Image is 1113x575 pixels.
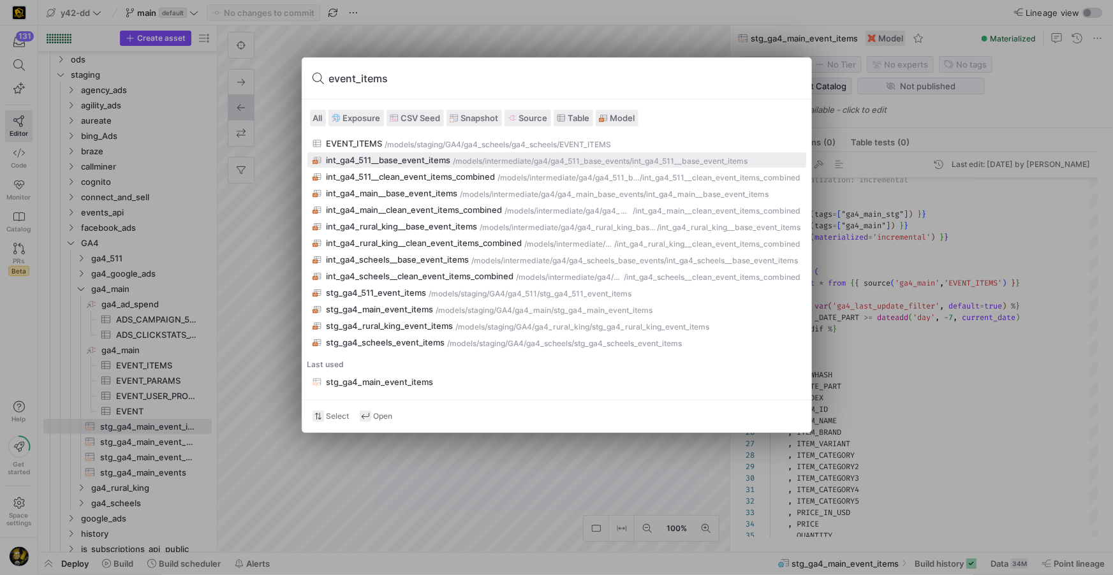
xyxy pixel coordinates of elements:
[401,113,441,123] span: CSV Seed
[525,240,557,249] div: /models/
[554,110,593,126] button: Table
[530,173,640,182] div: intermediate/ga4/ga4_511_base_events
[505,207,537,215] div: /models/
[327,221,478,231] div: int_ga4_rural_king__base_event_items
[461,113,499,123] span: Snapshot
[615,240,801,249] div: /int_ga4_rural_king__clean_event_items_combined
[461,190,492,199] div: /models/
[327,188,458,198] div: int_ga4_main__base_event_items
[329,68,801,89] input: Search or run a command
[590,323,710,331] div: /stg_ga4_rural_king_event_items
[519,113,548,123] span: Source
[327,271,514,281] div: int_ga4_scheels__clean_event_items_combined
[630,157,748,166] div: /int_ga4_511__base_event_items
[327,287,427,298] div: stg_ga4_511_event_items
[538,289,632,298] div: /stg_ga4_511_event_items
[429,289,461,298] div: /models/
[488,323,590,331] div: staging/GA4/ga4_rural_king
[552,306,653,315] div: /stg_ga4_main_event_items
[505,110,551,126] button: Source
[343,113,381,123] span: Exposure
[313,411,350,422] div: Select
[446,110,502,126] button: Snapshot
[633,207,801,215] div: /int_ga4_main__clean_event_items_combined
[537,207,633,215] div: intermediate/ga4/ga4_main_base_events
[480,339,572,348] div: staging/GA4/ga4_scheels
[327,377,434,387] div: stg_ga4_main_event_items
[549,273,624,282] div: intermediate/ga4/ga4_scheels_base_events
[453,157,485,166] div: /models/
[640,173,801,182] div: /int_ga4_511__clean_event_items_combined
[327,238,522,248] div: int_ga4_rural_king__clean_event_items_combined
[327,155,451,165] div: int_ga4_511__base_event_items
[485,157,630,166] div: intermediate/ga4/ga4_511_base_events
[658,223,801,232] div: /int_ga4_rural_king__base_event_items
[644,190,769,199] div: /int_ga4_main__base_event_items
[557,140,612,149] div: /EVENT_ITEMS
[307,360,806,369] div: Last used
[572,339,682,348] div: /stg_ga4_scheels_event_items
[328,110,384,126] button: Exposure
[327,337,445,347] div: stg_ga4_scheels_event_items
[327,205,503,215] div: int_ga4_main__clean_event_items_combined
[327,171,496,182] div: int_ga4_511__clean_event_items_combined
[360,411,393,422] div: Open
[313,113,323,123] span: All
[456,323,488,331] div: /models/
[327,321,453,331] div: stg_ga4_rural_king_event_items
[385,140,417,149] div: /models/
[327,254,469,265] div: int_ga4_scheels__base_event_items
[480,223,512,232] div: /models/
[624,273,801,282] div: /int_ga4_scheels__clean_event_items_combined
[417,140,557,149] div: staging/GA4/ga4_scheels/ga4_scheels
[504,256,665,265] div: intermediate/ga4/ga4_scheels_base_events
[557,240,615,249] div: intermediate/ga4/ga4_rural_king_base_events
[327,304,434,314] div: stg_ga4_main_event_items
[448,339,480,348] div: /models/
[498,173,530,182] div: /models/
[436,306,468,315] div: /models/
[517,273,549,282] div: /models/
[468,306,552,315] div: staging/GA4/ga4_main
[327,138,383,149] div: EVENT_ITEMS
[665,256,799,265] div: /int_ga4_scheels__base_event_items
[310,110,326,126] button: All
[472,256,504,265] div: /models/
[596,110,638,126] button: Model
[461,289,538,298] div: staging/GA4/ga4_511
[568,113,590,123] span: Table
[610,113,635,123] span: Model
[512,223,658,232] div: intermediate/ga4/ga4_rural_king_base_events
[492,190,644,199] div: intermediate/ga4/ga4_main_base_events
[387,110,444,126] button: CSV Seed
